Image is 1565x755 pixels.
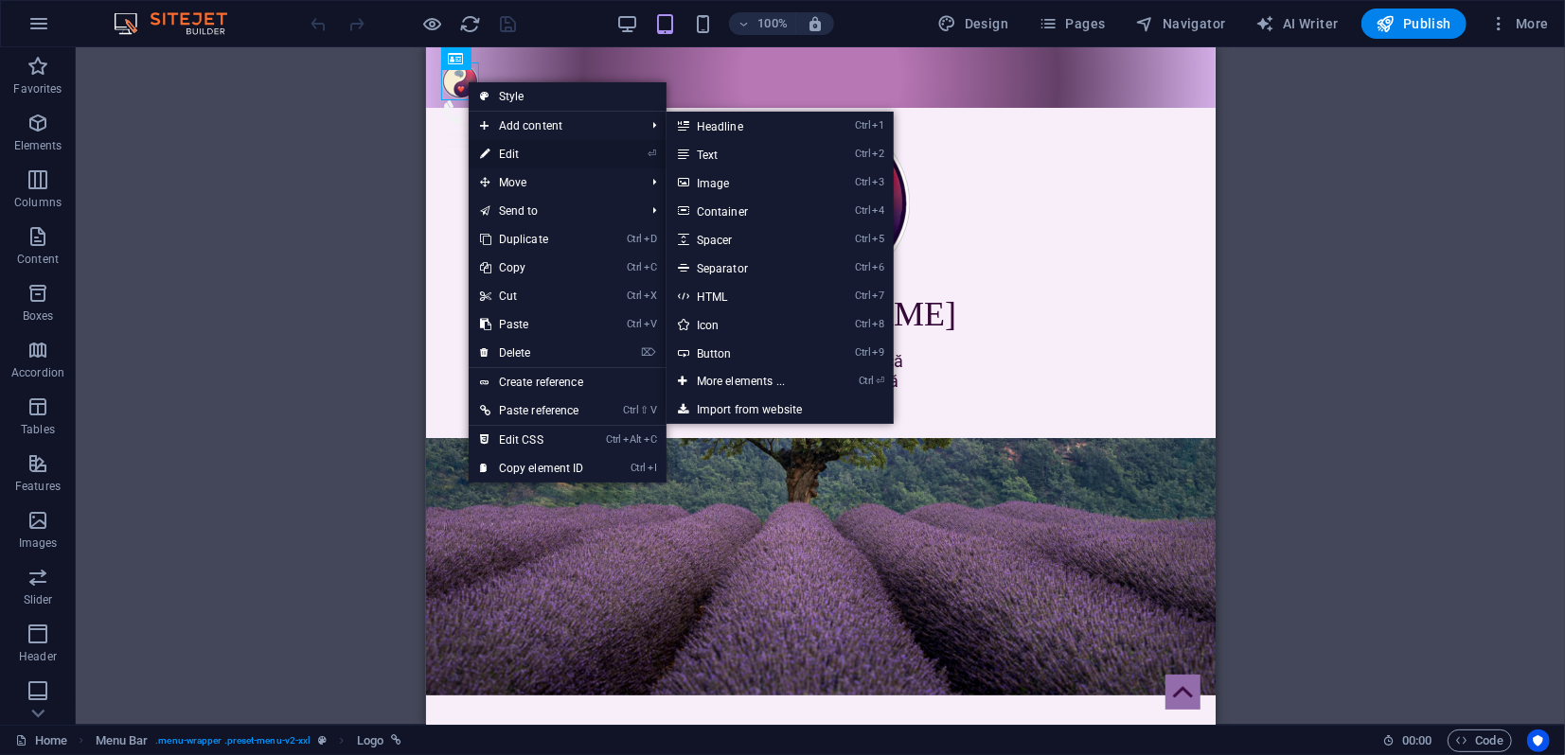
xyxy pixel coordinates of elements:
button: Pages [1031,9,1112,39]
button: Publish [1361,9,1467,39]
i: Ctrl [623,404,638,416]
button: Click here to leave preview mode and continue editing [421,12,444,35]
a: Style [469,82,667,111]
i: I [648,462,657,474]
i: On resize automatically adjust zoom level to fit chosen device. [807,15,824,32]
i: 4 [872,204,884,217]
span: Move [469,168,638,197]
nav: breadcrumb [96,729,402,752]
i: Ctrl [627,233,642,245]
i: 8 [872,318,884,330]
i: Ctrl [855,346,870,359]
a: CtrlICopy element ID [469,454,596,483]
i: C [644,261,657,273]
p: Tables [21,422,55,437]
a: CtrlXCut [469,282,596,310]
i: This element is a customizable preset [318,735,327,746]
a: CtrlCCopy [469,254,596,282]
h6: 100% [757,12,788,35]
a: ⌦Delete [469,339,596,367]
a: Ctrl8Icon [667,310,823,339]
span: . menu-wrapper .preset-menu-v2-xxl [155,729,311,752]
span: Navigator [1136,14,1226,33]
i: 3 [872,176,884,188]
i: Ctrl [855,176,870,188]
span: 00 00 [1402,729,1432,752]
button: 100% [729,12,796,35]
i: 7 [872,290,884,302]
p: Elements [14,138,62,153]
a: Ctrl9Button [667,339,823,367]
i: ⏎ [649,148,657,160]
button: AI Writer [1249,9,1346,39]
button: Navigator [1129,9,1234,39]
p: Columns [14,195,62,210]
i: Alt [623,433,642,446]
i: 1 [872,119,884,132]
i: D [644,233,657,245]
a: Ctrl3Image [667,168,823,197]
h6: Session time [1382,729,1432,752]
span: Publish [1377,14,1451,33]
i: Ctrl [855,261,870,273]
span: : [1415,733,1418,747]
i: Ctrl [855,233,870,245]
p: Favorites [13,81,62,97]
i: Ctrl [627,290,642,302]
i: ⏎ [876,375,884,387]
i: 5 [872,233,884,245]
i: C [644,433,657,446]
span: Click to select. Double-click to edit [357,729,383,752]
a: Ctrl⇧VPaste reference [469,396,596,425]
span: Design [938,14,1009,33]
span: Click to select. Double-click to edit [96,729,149,752]
i: ⇧ [640,404,649,416]
p: Accordion [11,365,64,380]
span: More [1489,14,1549,33]
span: AI Writer [1256,14,1339,33]
i: 6 [872,261,884,273]
i: This element is linked [391,735,401,746]
span: Code [1456,729,1503,752]
button: More [1482,9,1556,39]
i: V [650,404,656,416]
span: Pages [1039,14,1105,33]
a: Ctrl2Text [667,140,823,168]
div: Design (Ctrl+Alt+Y) [931,9,1017,39]
a: Ctrl4Container [667,197,823,225]
i: Ctrl [627,318,642,330]
i: Reload page [460,13,482,35]
i: 9 [872,346,884,359]
a: Import from website [667,395,894,424]
i: Ctrl [631,462,646,474]
a: Send to [469,197,638,225]
i: 2 [872,148,884,160]
i: Ctrl [859,375,874,387]
button: Code [1448,729,1512,752]
button: reload [459,12,482,35]
button: Usercentrics [1527,729,1550,752]
i: Ctrl [606,433,621,446]
p: Features [15,479,61,494]
a: Ctrl5Spacer [667,225,823,254]
a: Ctrl1Headline [667,112,823,140]
p: Slider [24,592,53,607]
a: Ctrl⏎More elements ... [667,367,823,395]
i: Ctrl [855,204,870,217]
img: Editor Logo [109,12,251,35]
a: Ctrl7HTML [667,282,823,310]
i: Ctrl [855,290,870,302]
p: Images [19,536,58,551]
i: Ctrl [855,119,870,132]
button: Design [931,9,1017,39]
i: Ctrl [855,318,870,330]
a: Click to cancel selection. Double-click to open Pages [15,729,67,752]
p: Content [17,252,59,267]
a: CtrlVPaste [469,310,596,339]
i: X [644,290,657,302]
p: Header [19,649,57,664]
a: ⏎Edit [469,140,596,168]
a: CtrlAltCEdit CSS [469,426,596,454]
a: Create reference [469,368,667,396]
a: Ctrl6Separator [667,254,823,282]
